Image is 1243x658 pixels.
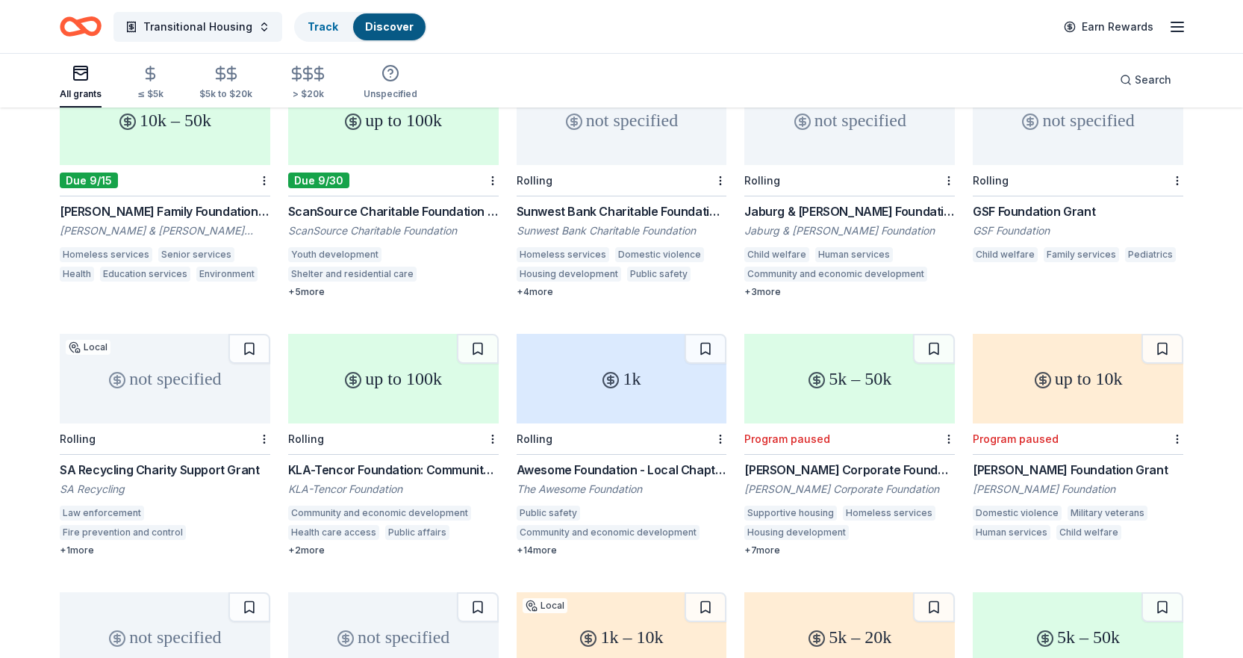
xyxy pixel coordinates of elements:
[744,247,809,262] div: Child welfare
[615,247,704,262] div: Domestic violence
[744,525,849,540] div: Housing development
[60,247,152,262] div: Homeless services
[744,202,955,220] div: Jaburg & [PERSON_NAME] Foundation Grant
[744,75,955,165] div: not specified
[60,223,270,238] div: [PERSON_NAME] & [PERSON_NAME] Family Foundation
[517,75,727,298] a: not specifiedLocalRollingSunwest Bank Charitable Foundation GrantSunwest Bank Charitable Foundati...
[973,75,1183,267] a: not specifiedLocalRollingGSF Foundation GrantGSF FoundationChild welfareFamily servicesPediatrics
[288,75,499,298] a: up to 100kDue 9/30ScanSource Charitable Foundation GrantScanSource Charitable FoundationYouth dev...
[1125,247,1176,262] div: Pediatrics
[60,267,94,282] div: Health
[60,461,270,479] div: SA Recycling Charity Support Grant
[455,525,490,540] div: Health
[60,9,102,44] a: Home
[744,334,955,423] div: 5k – 50k
[517,334,727,423] div: 1k
[60,173,118,188] div: Due 9/15
[973,247,1038,262] div: Child welfare
[517,223,727,238] div: Sunwest Bank Charitable Foundation
[517,267,621,282] div: Housing development
[1044,247,1119,262] div: Family services
[288,88,328,100] div: > $20k
[973,506,1062,521] div: Domestic violence
[517,202,727,220] div: Sunwest Bank Charitable Foundation Grant
[288,75,499,165] div: up to 100k
[627,267,691,282] div: Public safety
[517,461,727,479] div: Awesome Foundation - Local Chapter Grants
[60,334,270,423] div: not specified
[815,247,893,262] div: Human services
[308,20,338,33] a: Track
[744,544,955,556] div: + 7 more
[523,598,567,613] div: Local
[973,174,1009,187] div: Rolling
[60,75,270,165] div: 10k – 50k
[744,75,955,298] a: not specifiedLocalRollingJaburg & [PERSON_NAME] Foundation GrantJaburg & [PERSON_NAME] Foundation...
[60,334,270,556] a: not specifiedLocalRollingSA Recycling Charity Support GrantSA RecyclingLaw enforcementFire preven...
[744,461,955,479] div: [PERSON_NAME] Corporate Foundation Grants
[137,59,163,108] button: ≤ $5k
[1055,13,1162,40] a: Earn Rewards
[973,482,1183,497] div: [PERSON_NAME] Foundation
[60,88,102,100] div: All grants
[744,334,955,556] a: 5k – 50kProgram paused[PERSON_NAME] Corporate Foundation Grants[PERSON_NAME] Corporate Foundation...
[517,174,552,187] div: Rolling
[100,267,190,282] div: Education services
[60,482,270,497] div: SA Recycling
[143,18,252,36] span: Transitional Housing
[288,461,499,479] div: KLA-Tencor Foundation: Community Investment Fund
[1068,506,1147,521] div: Military veterans
[199,59,252,108] button: $5k to $20k
[60,506,144,521] div: Law enforcement
[517,525,700,540] div: Community and economic development
[60,75,270,286] a: 10k – 50kLocalDue 9/15[PERSON_NAME] Family Foundation Grant[PERSON_NAME] & [PERSON_NAME] Family F...
[196,267,258,282] div: Environment
[294,12,427,42] button: TrackDiscover
[288,202,499,220] div: ScanSource Charitable Foundation Grant
[199,88,252,100] div: $5k to $20k
[158,247,234,262] div: Senior services
[1108,65,1183,95] button: Search
[517,482,727,497] div: The Awesome Foundation
[1135,71,1171,89] span: Search
[364,58,417,108] button: Unspecified
[517,432,552,445] div: Rolling
[843,506,935,521] div: Homeless services
[288,432,324,445] div: Rolling
[365,20,414,33] a: Discover
[973,461,1183,479] div: [PERSON_NAME] Foundation Grant
[364,88,417,100] div: Unspecified
[517,75,727,165] div: not specified
[973,223,1183,238] div: GSF Foundation
[744,223,955,238] div: Jaburg & [PERSON_NAME] Foundation
[288,506,471,521] div: Community and economic development
[288,223,499,238] div: ScanSource Charitable Foundation
[113,12,282,42] button: Transitional Housing
[288,544,499,556] div: + 2 more
[973,202,1183,220] div: GSF Foundation Grant
[744,506,837,521] div: Supportive housing
[60,525,186,540] div: Fire prevention and control
[385,525,449,540] div: Public affairs
[66,340,110,355] div: Local
[60,202,270,220] div: [PERSON_NAME] Family Foundation Grant
[517,286,727,298] div: + 4 more
[60,58,102,108] button: All grants
[288,286,499,298] div: + 5 more
[517,247,609,262] div: Homeless services
[517,544,727,556] div: + 14 more
[1056,525,1121,540] div: Child welfare
[288,173,349,188] div: Due 9/30
[288,334,499,556] a: up to 100kRollingKLA-Tencor Foundation: Community Investment FundKLA-Tencor FoundationCommunity a...
[973,75,1183,165] div: not specified
[137,88,163,100] div: ≤ $5k
[60,544,270,556] div: + 1 more
[517,506,580,521] div: Public safety
[744,286,955,298] div: + 3 more
[288,482,499,497] div: KLA-Tencor Foundation
[744,432,830,445] div: Program paused
[517,334,727,556] a: 1kRollingAwesome Foundation - Local Chapter GrantsThe Awesome FoundationPublic safetyCommunity an...
[288,334,499,423] div: up to 100k
[973,334,1183,423] div: up to 10k
[744,267,927,282] div: Community and economic development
